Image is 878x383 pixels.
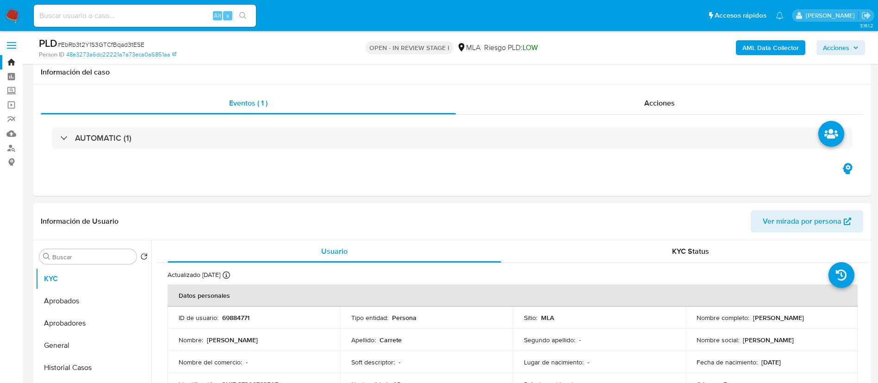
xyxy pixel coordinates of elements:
[226,11,229,20] span: s
[457,43,480,53] div: MLA
[207,336,258,344] p: [PERSON_NAME]
[579,336,581,344] p: -
[66,50,176,59] a: 48e3273a6dc22221a7a73eca0a6851aa
[36,334,151,357] button: General
[39,50,64,59] b: Person ID
[761,358,781,366] p: [DATE]
[168,270,220,279] p: Actualizado [DATE]
[321,246,348,257] span: Usuario
[246,358,248,366] p: -
[75,133,131,143] h3: AUTOMATIC (1)
[214,11,221,20] span: Alt
[776,12,784,19] a: Notificaciones
[43,253,50,260] button: Buscar
[753,314,804,322] p: [PERSON_NAME]
[524,314,537,322] p: Sitio :
[36,290,151,312] button: Aprobados
[41,68,863,77] h1: Información del caso
[763,210,841,232] span: Ver mirada por persona
[743,336,794,344] p: [PERSON_NAME]
[351,358,395,366] p: Soft descriptor :
[392,314,417,322] p: Persona
[399,358,400,366] p: -
[179,336,203,344] p: Nombre :
[751,210,863,232] button: Ver mirada por persona
[351,336,376,344] p: Apellido :
[541,314,554,322] p: MLA
[587,358,589,366] p: -
[715,11,766,20] span: Accesos rápidos
[57,40,144,49] span: # EbRb3t2Y1S3GTCfBqad3tESE
[34,10,256,22] input: Buscar usuario o caso...
[222,314,249,322] p: 69884771
[179,358,242,366] p: Nombre del comercio :
[36,312,151,334] button: Aprobadores
[36,357,151,379] button: Historial Casos
[52,253,133,261] input: Buscar
[233,9,252,22] button: search-icon
[697,314,749,322] p: Nombre completo :
[742,40,799,55] b: AML Data Collector
[523,42,538,53] span: LOW
[39,36,57,50] b: PLD
[524,358,584,366] p: Lugar de nacimiento :
[140,253,148,263] button: Volver al orden por defecto
[823,40,849,55] span: Acciones
[52,127,852,149] div: AUTOMATIC (1)
[736,40,805,55] button: AML Data Collector
[229,98,268,108] span: Eventos ( 1 )
[697,358,758,366] p: Fecha de nacimiento :
[816,40,865,55] button: Acciones
[806,11,858,20] p: maria.acosta@mercadolibre.com
[672,246,709,257] span: KYC Status
[697,336,739,344] p: Nombre social :
[380,336,402,344] p: Carrete
[168,284,858,307] th: Datos personales
[36,268,151,290] button: KYC
[351,314,388,322] p: Tipo entidad :
[484,43,538,53] span: Riesgo PLD:
[41,217,118,226] h1: Información de Usuario
[861,11,871,20] a: Salir
[366,41,453,54] p: OPEN - IN REVIEW STAGE I
[644,98,675,108] span: Acciones
[524,336,575,344] p: Segundo apellido :
[179,314,218,322] p: ID de usuario :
